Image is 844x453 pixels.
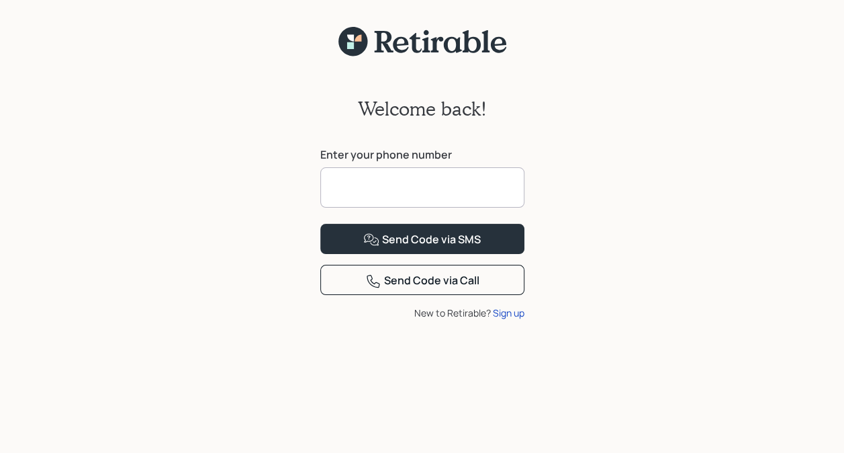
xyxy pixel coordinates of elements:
button: Send Code via SMS [320,224,524,254]
button: Send Code via Call [320,265,524,295]
label: Enter your phone number [320,147,524,162]
h2: Welcome back! [358,97,487,120]
div: Sign up [493,306,524,320]
div: New to Retirable? [320,306,524,320]
div: Send Code via Call [365,273,479,289]
div: Send Code via SMS [363,232,481,248]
